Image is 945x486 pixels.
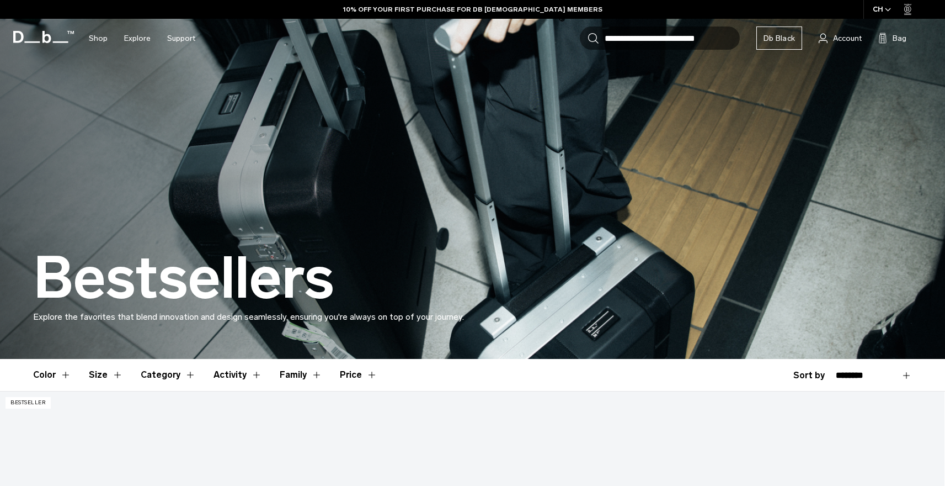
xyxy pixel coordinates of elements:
[33,246,334,310] h1: Bestsellers
[756,27,802,50] a: Db Black
[33,359,71,391] button: Toggle Filter
[167,19,195,58] a: Support
[893,33,906,44] span: Bag
[343,4,602,14] a: 10% OFF YOUR FIRST PURCHASE FOR DB [DEMOGRAPHIC_DATA] MEMBERS
[6,397,51,409] p: Bestseller
[89,359,123,391] button: Toggle Filter
[141,359,196,391] button: Toggle Filter
[213,359,262,391] button: Toggle Filter
[89,19,108,58] a: Shop
[833,33,862,44] span: Account
[878,31,906,45] button: Bag
[280,359,322,391] button: Toggle Filter
[124,19,151,58] a: Explore
[340,359,377,391] button: Toggle Price
[819,31,862,45] a: Account
[81,19,204,58] nav: Main Navigation
[33,311,464,322] span: Explore the favorites that blend innovation and design seamlessly, ensuring you're always on top ...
